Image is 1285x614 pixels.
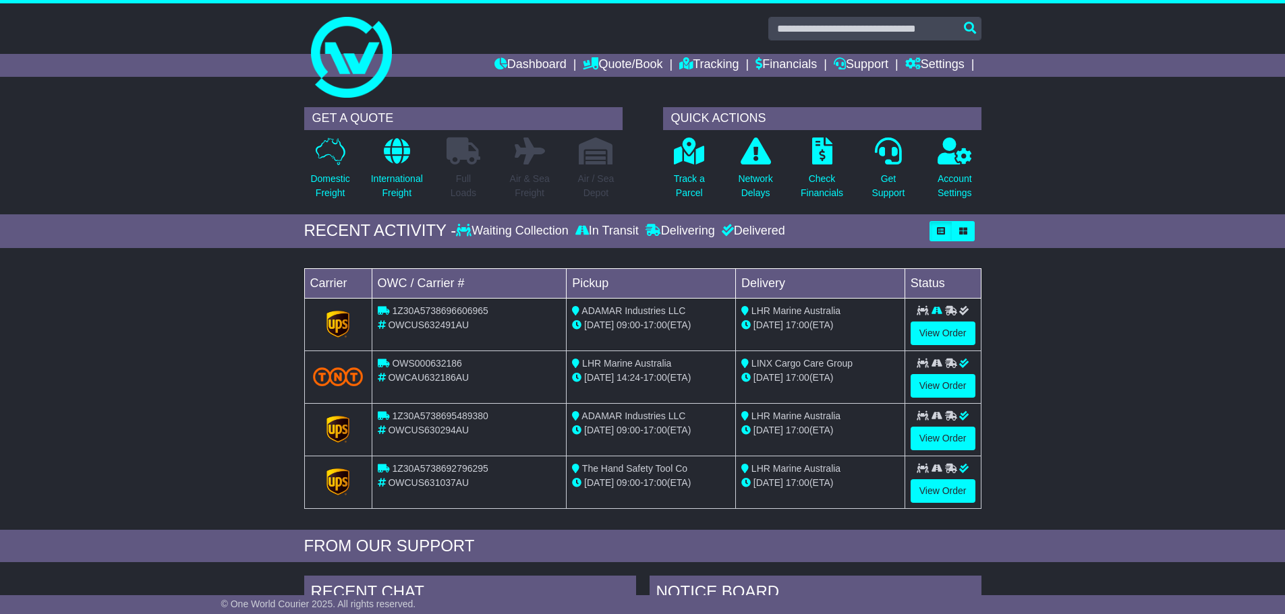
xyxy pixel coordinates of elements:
[650,576,981,612] div: NOTICE BOARD
[494,54,567,77] a: Dashboard
[786,372,809,383] span: 17:00
[326,416,349,443] img: GetCarrierServiceLogo
[326,468,349,495] img: GetCarrierServiceLogo
[581,410,685,421] span: ADAMAR Industries LLC
[447,172,480,200] p: Full Loads
[751,305,840,316] span: LHR Marine Australia
[310,172,349,200] p: Domestic Freight
[751,410,840,421] span: LHR Marine Australia
[644,477,667,488] span: 17:00
[584,425,614,435] span: [DATE]
[735,268,905,298] td: Delivery
[372,268,567,298] td: OWC / Carrier #
[911,427,975,450] a: View Order
[456,224,571,239] div: Waiting Collection
[581,305,685,316] span: ADAMAR Industries LLC
[392,305,488,316] span: 1Z30A5738696606965
[388,319,469,330] span: OWCUS632491AU
[572,476,730,490] div: - (ETA)
[786,319,809,330] span: 17:00
[567,268,736,298] td: Pickup
[871,137,905,208] a: GetSupport
[905,268,981,298] td: Status
[872,172,905,200] p: Get Support
[583,54,662,77] a: Quote/Book
[310,137,350,208] a: DomesticFreight
[741,423,899,437] div: (ETA)
[751,358,853,369] span: LINX Cargo Care Group
[679,54,739,77] a: Tracking
[304,576,636,612] div: RECENT CHAT
[753,425,783,435] span: [DATE]
[911,479,975,503] a: View Order
[313,367,364,386] img: TNT_Domestic.png
[370,137,424,208] a: InternationalFreight
[617,425,640,435] span: 09:00
[578,172,615,200] p: Air / Sea Depot
[584,319,614,330] span: [DATE]
[751,463,840,474] span: LHR Marine Australia
[753,477,783,488] span: [DATE]
[663,107,981,130] div: QUICK ACTIONS
[392,410,488,421] span: 1Z30A5738695489380
[834,54,888,77] a: Support
[737,137,773,208] a: NetworkDelays
[326,311,349,338] img: GetCarrierServiceLogo
[617,477,640,488] span: 09:00
[718,224,785,239] div: Delivered
[617,319,640,330] span: 09:00
[510,172,550,200] p: Air & Sea Freight
[741,371,899,385] div: (ETA)
[911,374,975,398] a: View Order
[911,321,975,345] a: View Order
[304,268,372,298] td: Carrier
[801,172,843,200] p: Check Financials
[644,319,667,330] span: 17:00
[304,107,623,130] div: GET A QUOTE
[738,172,772,200] p: Network Delays
[572,423,730,437] div: - (ETA)
[371,172,423,200] p: International Freight
[937,137,973,208] a: AccountSettings
[392,358,462,369] span: OWS000632186
[644,425,667,435] span: 17:00
[741,318,899,332] div: (ETA)
[584,372,614,383] span: [DATE]
[644,372,667,383] span: 17:00
[572,371,730,385] div: - (ETA)
[304,221,457,241] div: RECENT ACTIVITY -
[392,463,488,474] span: 1Z30A5738692796295
[617,372,640,383] span: 14:24
[755,54,817,77] a: Financials
[800,137,844,208] a: CheckFinancials
[388,372,469,383] span: OWCAU632186AU
[572,318,730,332] div: - (ETA)
[304,536,981,556] div: FROM OUR SUPPORT
[582,358,671,369] span: LHR Marine Australia
[673,137,706,208] a: Track aParcel
[388,477,469,488] span: OWCUS631037AU
[938,172,972,200] p: Account Settings
[741,476,899,490] div: (ETA)
[753,319,783,330] span: [DATE]
[786,477,809,488] span: 17:00
[674,172,705,200] p: Track a Parcel
[642,224,718,239] div: Delivering
[388,425,469,435] span: OWCUS630294AU
[905,54,965,77] a: Settings
[582,463,687,474] span: The Hand Safety Tool Co
[584,477,614,488] span: [DATE]
[786,425,809,435] span: 17:00
[572,224,642,239] div: In Transit
[221,598,416,609] span: © One World Courier 2025. All rights reserved.
[753,372,783,383] span: [DATE]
